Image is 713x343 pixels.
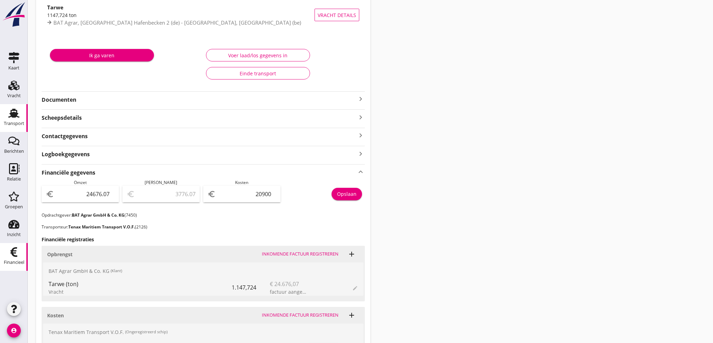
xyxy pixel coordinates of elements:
[332,188,362,200] button: Opslaan
[259,249,341,259] button: Inkomende factuur registreren
[4,121,24,126] div: Transport
[356,149,365,158] i: keyboard_arrow_right
[232,279,270,296] div: 1.147,724
[55,189,115,200] input: 0,00
[356,112,365,122] i: keyboard_arrow_right
[49,280,232,288] div: Tarwe (ton)
[42,236,365,243] h3: Financiële registraties
[42,114,82,122] strong: Scheepsdetails
[42,169,95,177] strong: Financiële gegevens
[42,132,88,140] strong: Contactgegevens
[206,49,310,61] button: Voer laad/los gegevens in
[259,310,341,320] button: Inkomende factuur registreren
[125,329,167,335] small: (Ongeregistreerd schip)
[43,324,363,340] div: Tenax Maritiem Transport V.O.F.
[42,150,90,158] strong: Logboekgegevens
[262,251,338,258] div: Inkomende factuur registreren
[42,224,365,230] p: Transporteur: (2126)
[53,19,301,26] span: BAT Agrar, [GEOGRAPHIC_DATA] Hafenbecken 2 (de) - [GEOGRAPHIC_DATA], [GEOGRAPHIC_DATA] (be)
[7,93,21,98] div: Vracht
[8,66,19,70] div: Kaart
[347,250,356,258] i: add
[217,189,276,200] input: 0,00
[72,212,124,218] strong: BAT Agrar GmbH & Co. KG
[337,190,356,198] div: Opslaan
[74,179,87,185] span: Omzet
[356,167,365,177] i: keyboard_arrow_up
[207,190,216,198] i: euro
[43,262,363,279] div: BAT Agrar GmbH & Co. KG
[47,4,63,11] strong: Tarwe
[42,96,356,104] strong: Documenten
[262,312,338,319] div: Inkomende factuur registreren
[235,179,249,185] span: Kosten
[68,224,135,230] strong: Tenax Maritiem Transport V.O.F.
[318,11,356,19] span: Vracht details
[356,95,365,103] i: keyboard_arrow_right
[212,52,304,59] div: Voer laad/los gegevens in
[111,268,122,274] small: (Klant)
[46,190,54,198] i: euro
[270,288,308,295] div: factuur aangemaakt
[206,67,310,80] button: Einde transport
[42,212,365,218] p: Opdrachtgever: (7450)
[47,312,64,319] strong: Kosten
[315,9,359,21] button: Vracht details
[7,177,21,181] div: Relatie
[356,131,365,140] i: keyboard_arrow_right
[145,179,178,185] span: [PERSON_NAME]
[50,49,154,61] button: Ik ga varen
[49,288,232,295] div: Vracht
[4,149,24,153] div: Berichten
[347,311,356,319] i: add
[7,232,21,237] div: Inzicht
[1,2,26,27] img: logo-small.a267ee39.svg
[4,260,24,265] div: Financieel
[5,204,23,209] div: Groepen
[47,251,72,258] strong: Opbrengst
[55,52,148,59] div: Ik ga varen
[7,324,21,337] i: account_circle
[212,70,304,77] div: Einde transport
[47,11,315,19] div: 1147,724 ton
[270,280,299,288] span: € 24.676,07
